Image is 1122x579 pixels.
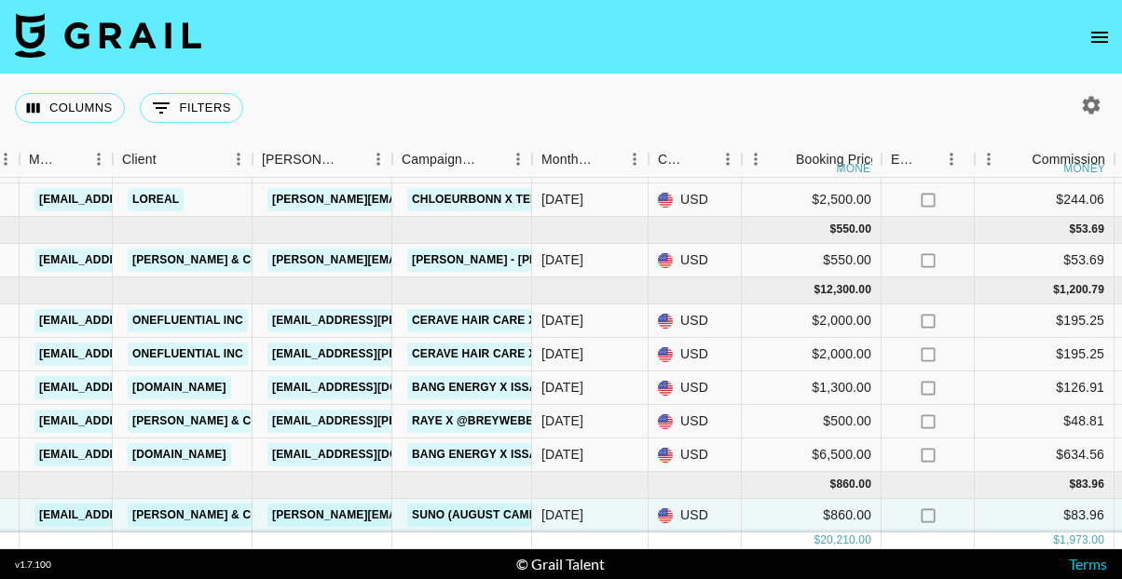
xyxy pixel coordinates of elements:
[830,222,837,237] div: $
[649,244,742,277] div: USD
[975,183,1115,217] div: $244.06
[649,183,742,217] div: USD
[478,146,504,172] button: Sort
[541,141,595,178] div: Month Due
[157,146,183,172] button: Sort
[34,249,243,272] a: [EMAIL_ADDRESS][DOMAIN_NAME]
[59,146,85,172] button: Sort
[20,141,113,178] div: Manager
[975,244,1115,277] div: $53.69
[1053,532,1060,548] div: $
[1075,477,1104,492] div: 83.96
[140,93,243,123] button: Show filters
[541,190,583,209] div: Jun '25
[820,532,871,548] div: 20,210.00
[649,438,742,472] div: USD
[742,304,882,338] div: $2,000.00
[128,343,248,366] a: OneFluential Inc
[15,13,201,58] img: Grail Talent
[1053,282,1060,298] div: $
[541,311,583,330] div: Aug '25
[975,338,1115,371] div: $195.25
[338,146,364,172] button: Sort
[975,405,1115,438] div: $48.81
[253,141,392,178] div: Booker
[688,146,714,172] button: Sort
[975,371,1115,405] div: $126.91
[407,443,589,466] a: Bang Energy x Issaalonte
[1069,222,1075,237] div: $
[128,443,231,466] a: [DOMAIN_NAME]
[1075,222,1104,237] div: 53.69
[837,163,879,174] div: money
[516,555,605,573] div: © Grail Talent
[541,445,583,464] div: Aug '25
[541,344,583,363] div: Aug '25
[975,304,1115,338] div: $195.25
[742,244,882,277] div: $550.00
[836,477,871,492] div: 860.00
[407,309,617,332] a: CeraVe Hair Care x Issaalonte
[836,222,871,237] div: 550.00
[407,343,617,366] a: CeraVe Hair Care x Issaalonte
[742,183,882,217] div: $2,500.00
[267,376,476,399] a: [EMAIL_ADDRESS][DOMAIN_NAME]
[541,378,583,397] div: Aug '25
[29,141,59,178] div: Manager
[225,145,253,173] button: Menu
[649,405,742,438] div: USD
[504,145,532,173] button: Menu
[541,411,583,430] div: Aug '25
[796,141,878,178] div: Booking Price
[1060,282,1104,298] div: 1,200.79
[128,188,184,211] a: Loreal
[267,443,476,466] a: [EMAIL_ADDRESS][DOMAIN_NAME]
[15,559,51,571] div: v 1.7.100
[649,141,742,178] div: Currency
[1081,19,1118,56] button: open drawer
[407,249,699,272] a: [PERSON_NAME] - [PERSON_NAME] x breywebb
[1069,477,1075,492] div: $
[742,338,882,371] div: $2,000.00
[742,371,882,405] div: $1,300.00
[742,438,882,472] div: $6,500.00
[85,145,113,173] button: Menu
[262,141,338,178] div: [PERSON_NAME]
[830,477,837,492] div: $
[917,146,943,172] button: Sort
[34,410,243,433] a: [EMAIL_ADDRESS][DOMAIN_NAME]
[975,438,1115,472] div: $634.56
[649,338,742,371] div: USD
[267,309,571,332] a: [EMAIL_ADDRESS][PERSON_NAME][DOMAIN_NAME]
[392,141,532,178] div: Campaign (Type)
[34,343,243,366] a: [EMAIL_ADDRESS][DOMAIN_NAME]
[402,141,478,178] div: Campaign (Type)
[820,282,871,298] div: 12,300.00
[649,499,742,532] div: USD
[34,376,243,399] a: [EMAIL_ADDRESS][DOMAIN_NAME]
[882,141,975,178] div: Expenses: Remove Commission?
[407,376,589,399] a: Bang Energy x Issaalonte
[532,141,649,178] div: Month Due
[407,188,654,211] a: chloeurbonn x Telescopic Mascara
[649,371,742,405] div: USD
[658,141,688,178] div: Currency
[364,145,392,173] button: Menu
[128,376,231,399] a: [DOMAIN_NAME]
[34,309,243,332] a: [EMAIL_ADDRESS][DOMAIN_NAME]
[1006,146,1032,172] button: Sort
[742,499,882,532] div: $860.00
[621,145,649,173] button: Menu
[267,410,571,433] a: [EMAIL_ADDRESS][PERSON_NAME][DOMAIN_NAME]
[649,304,742,338] div: USD
[122,141,157,178] div: Client
[34,504,243,527] a: [EMAIL_ADDRESS][DOMAIN_NAME]
[113,141,253,178] div: Client
[128,410,290,433] a: [PERSON_NAME] & Co LLC
[975,499,1115,532] div: $83.96
[128,249,290,272] a: [PERSON_NAME] & Co LLC
[34,188,243,211] a: [EMAIL_ADDRESS][DOMAIN_NAME]
[1032,141,1105,178] div: Commission
[975,145,1003,173] button: Menu
[742,145,770,173] button: Menu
